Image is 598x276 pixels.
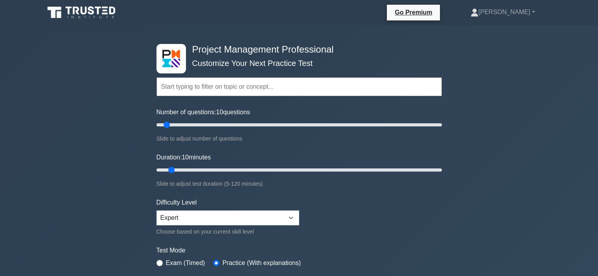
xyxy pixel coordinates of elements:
input: Start typing to filter on topic or concept... [156,77,442,96]
label: Duration: minutes [156,153,211,162]
a: Go Premium [390,7,437,17]
label: Difficulty Level [156,198,197,207]
h4: Project Management Professional [189,44,403,55]
div: Slide to adjust test duration (5-120 minutes) [156,179,442,188]
label: Number of questions: questions [156,108,250,117]
span: 10 [216,109,223,115]
label: Exam (Timed) [166,258,205,268]
a: [PERSON_NAME] [452,4,554,20]
div: Slide to adjust number of questions [156,134,442,143]
label: Test Mode [156,246,442,255]
label: Practice (With explanations) [223,258,301,268]
span: 10 [182,154,189,161]
div: Choose based on your current skill level [156,227,299,236]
